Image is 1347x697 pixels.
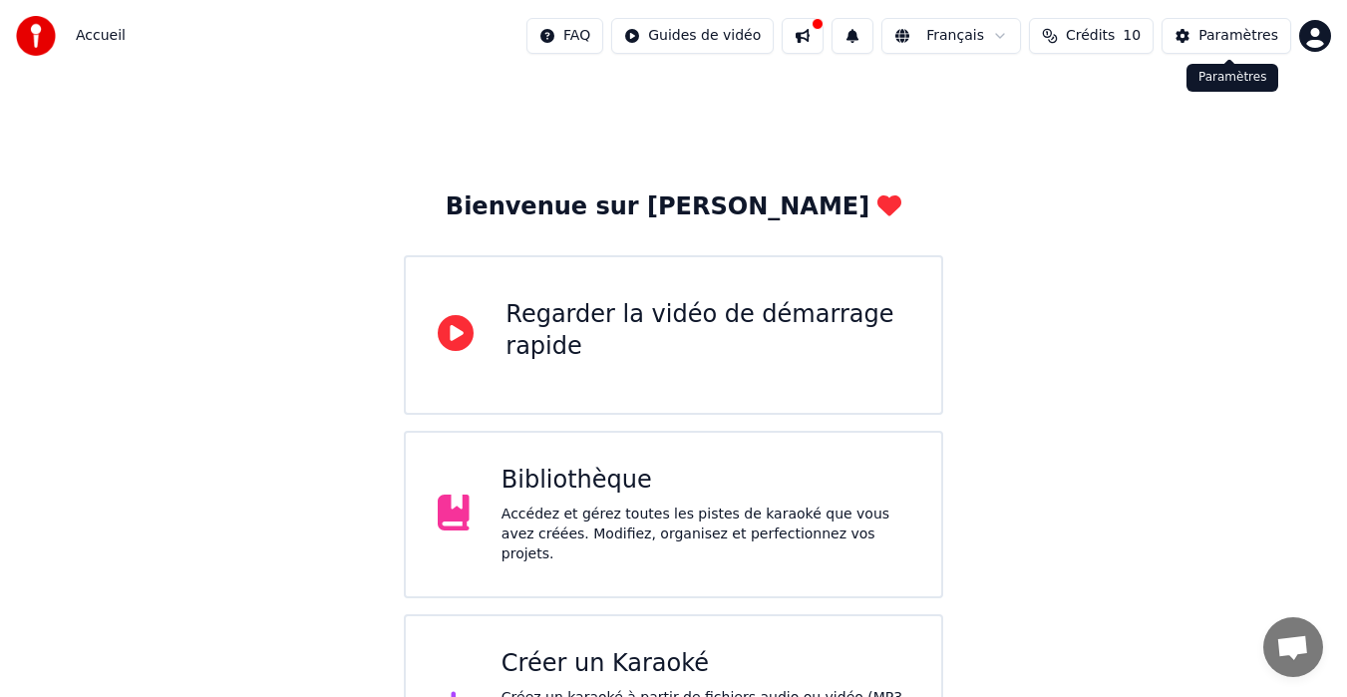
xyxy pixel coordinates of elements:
[1029,18,1154,54] button: Crédits10
[16,16,56,56] img: youka
[1186,64,1278,92] div: Paramètres
[1263,617,1323,677] div: Ouvrir le chat
[1123,26,1141,46] span: 10
[1198,26,1278,46] div: Paramètres
[505,299,908,363] div: Regarder la vidéo de démarrage rapide
[526,18,603,54] button: FAQ
[611,18,774,54] button: Guides de vidéo
[446,191,901,223] div: Bienvenue sur [PERSON_NAME]
[502,648,909,680] div: Créer un Karaoké
[502,465,909,497] div: Bibliothèque
[76,26,126,46] nav: breadcrumb
[1066,26,1115,46] span: Crédits
[1162,18,1291,54] button: Paramètres
[76,26,126,46] span: Accueil
[502,505,909,564] div: Accédez et gérez toutes les pistes de karaoké que vous avez créées. Modifiez, organisez et perfec...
